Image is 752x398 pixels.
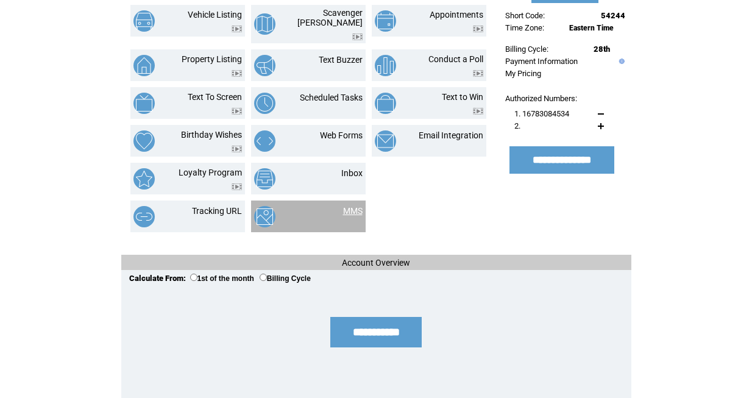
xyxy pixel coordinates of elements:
[505,69,541,78] a: My Pricing
[594,44,610,54] span: 28th
[569,24,614,32] span: Eastern Time
[232,70,242,77] img: video.png
[375,130,396,152] img: email-integration.png
[601,11,625,20] span: 54244
[260,274,311,283] label: Billing Cycle
[320,130,363,140] a: Web Forms
[473,70,483,77] img: video.png
[375,55,396,76] img: conduct-a-poll.png
[133,55,155,76] img: property-listing.png
[616,59,625,64] img: help.gif
[254,13,275,35] img: scavenger-hunt.png
[182,54,242,64] a: Property Listing
[297,8,363,27] a: Scavenger [PERSON_NAME]
[428,54,483,64] a: Conduct a Poll
[133,10,155,32] img: vehicle-listing.png
[254,130,275,152] img: web-forms.png
[260,274,267,281] input: Billing Cycle
[505,57,578,66] a: Payment Information
[419,130,483,140] a: Email Integration
[188,92,242,102] a: Text To Screen
[133,206,155,227] img: tracking-url.png
[505,23,544,32] span: Time Zone:
[133,93,155,114] img: text-to-screen.png
[232,108,242,115] img: video.png
[341,168,363,178] a: Inbox
[254,206,275,227] img: mms.png
[514,121,520,130] span: 2.
[430,10,483,20] a: Appointments
[514,109,569,118] span: 1. 16783084534
[375,10,396,32] img: appointments.png
[190,274,197,281] input: 1st of the month
[352,34,363,40] img: video.png
[129,274,186,283] span: Calculate From:
[505,11,545,20] span: Short Code:
[375,93,396,114] img: text-to-win.png
[300,93,363,102] a: Scheduled Tasks
[473,108,483,115] img: video.png
[254,168,275,190] img: inbox.png
[342,258,410,268] span: Account Overview
[505,94,577,103] span: Authorized Numbers:
[319,55,363,65] a: Text Buzzer
[232,26,242,32] img: video.png
[442,92,483,102] a: Text to Win
[192,206,242,216] a: Tracking URL
[232,146,242,152] img: video.png
[190,274,254,283] label: 1st of the month
[188,10,242,20] a: Vehicle Listing
[133,130,155,152] img: birthday-wishes.png
[232,183,242,190] img: video.png
[133,168,155,190] img: loyalty-program.png
[254,93,275,114] img: scheduled-tasks.png
[254,55,275,76] img: text-buzzer.png
[473,26,483,32] img: video.png
[181,130,242,140] a: Birthday Wishes
[179,168,242,177] a: Loyalty Program
[505,44,548,54] span: Billing Cycle:
[343,206,363,216] a: MMS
